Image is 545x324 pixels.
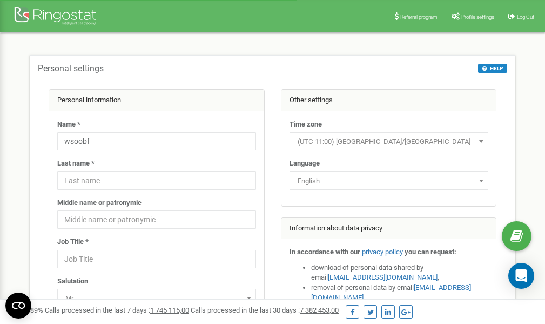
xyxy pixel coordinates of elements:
[57,158,95,169] label: Last name *
[362,248,403,256] a: privacy policy
[290,120,322,130] label: Time zone
[311,283,488,303] li: removal of personal data by email ,
[281,218,496,240] div: Information about data privacy
[281,90,496,111] div: Other settings
[293,134,485,149] span: (UTC-11:00) Pacific/Midway
[400,14,438,20] span: Referral program
[5,293,31,319] button: Open CMP widget
[57,210,256,229] input: Middle name or patronymic
[49,90,264,111] div: Personal information
[38,64,104,74] h5: Personal settings
[478,64,507,73] button: HELP
[57,237,89,247] label: Job Title *
[290,248,360,256] strong: In accordance with our
[57,276,88,287] label: Salutation
[57,120,80,130] label: Name *
[57,289,256,307] span: Mr.
[290,158,320,169] label: Language
[61,291,252,306] span: Mr.
[517,14,534,20] span: Log Out
[45,306,189,314] span: Calls processed in the last 7 days :
[311,263,488,283] li: download of personal data shared by email ,
[57,198,142,208] label: Middle name or patronymic
[328,273,438,281] a: [EMAIL_ADDRESS][DOMAIN_NAME]
[290,171,488,190] span: English
[57,132,256,150] input: Name
[150,306,189,314] u: 1 745 115,00
[191,306,339,314] span: Calls processed in the last 30 days :
[508,263,534,289] div: Open Intercom Messenger
[290,132,488,150] span: (UTC-11:00) Pacific/Midway
[57,250,256,268] input: Job Title
[405,248,456,256] strong: you can request:
[293,174,485,189] span: English
[57,171,256,190] input: Last name
[461,14,494,20] span: Profile settings
[300,306,339,314] u: 7 382 453,00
